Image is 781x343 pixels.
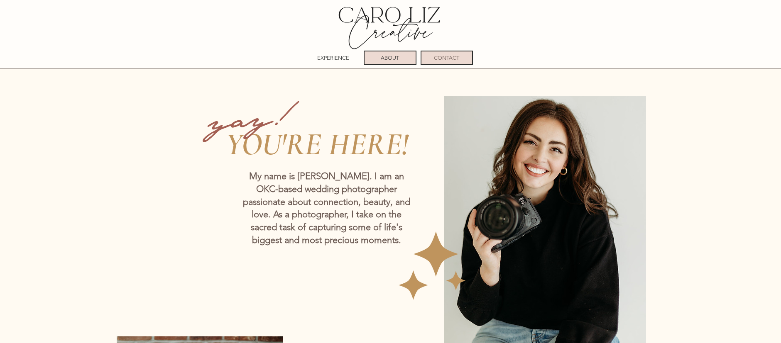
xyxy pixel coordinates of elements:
span: yay! [204,88,293,142]
p: ABOUT [381,51,399,64]
p: CONTACT [434,51,459,64]
nav: Site [305,51,475,65]
p: EXPERIENCE [317,51,349,64]
a: EXPERIENCE [307,51,360,65]
span: My name is [PERSON_NAME]. I am an OKC-based wedding photographer passionate about connection, bea... [243,170,410,246]
a: CONTACT [421,51,473,65]
span: YOU'RE HERE! [226,126,408,163]
a: ABOUT [364,51,416,65]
